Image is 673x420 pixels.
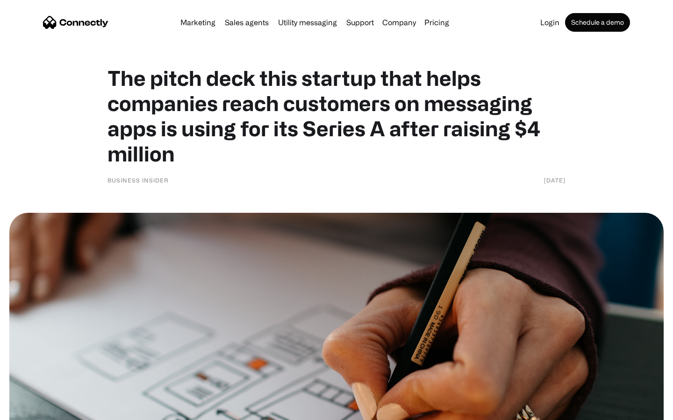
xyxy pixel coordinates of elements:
[107,65,566,166] h1: The pitch deck this startup that helps companies reach customers on messaging apps is using for i...
[565,13,630,32] a: Schedule a demo
[343,19,378,26] a: Support
[274,19,341,26] a: Utility messaging
[382,16,416,29] div: Company
[221,19,272,26] a: Sales agents
[177,19,219,26] a: Marketing
[537,19,563,26] a: Login
[421,19,453,26] a: Pricing
[107,175,169,185] div: Business Insider
[544,175,566,185] div: [DATE]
